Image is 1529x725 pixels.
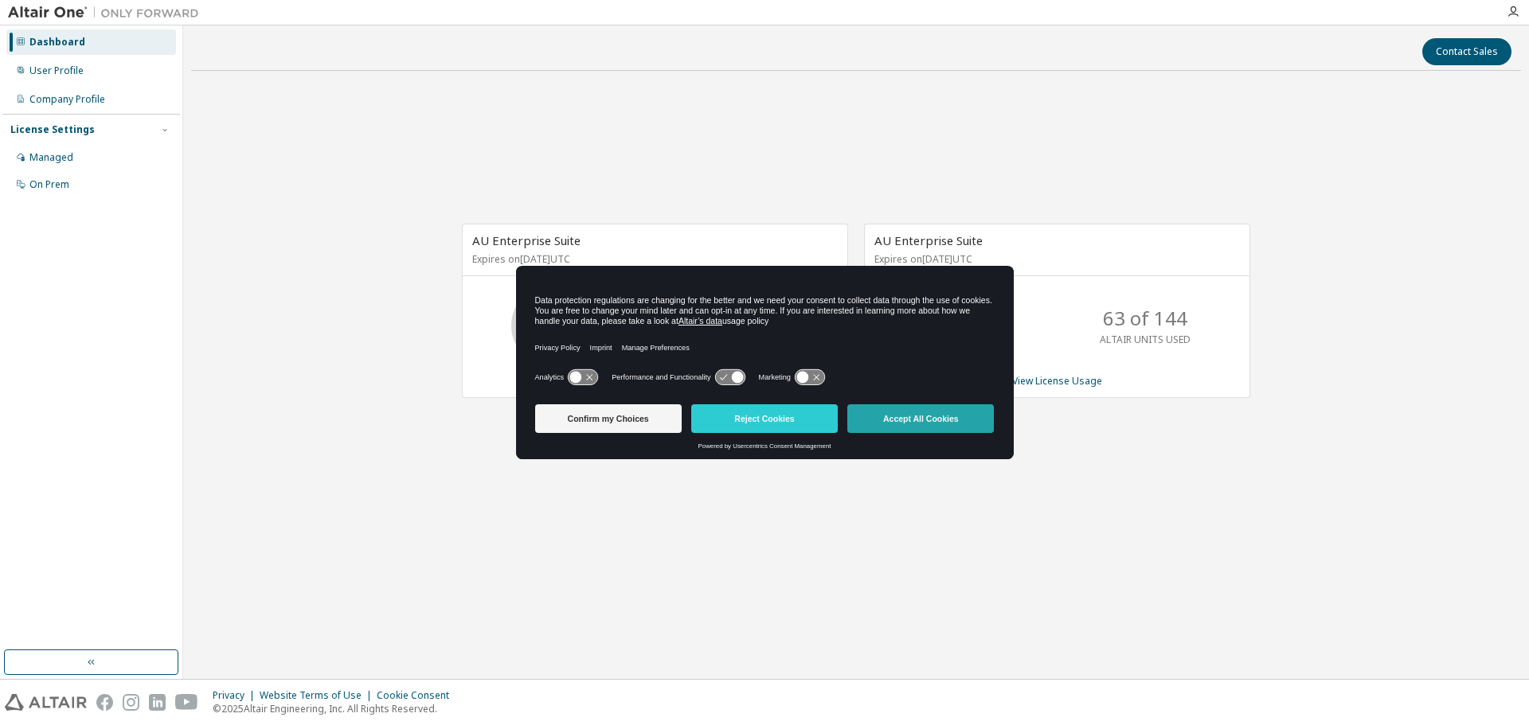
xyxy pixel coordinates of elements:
img: altair_logo.svg [5,694,87,711]
p: Expires on [DATE] UTC [472,252,834,266]
span: AU Enterprise Suite [874,232,983,248]
img: instagram.svg [123,694,139,711]
button: Contact Sales [1422,38,1511,65]
p: © 2025 Altair Engineering, Inc. All Rights Reserved. [213,702,459,715]
p: 63 of 144 [1103,305,1187,332]
a: View License Usage [1012,374,1102,388]
img: youtube.svg [175,694,198,711]
img: facebook.svg [96,694,113,711]
img: Altair One [8,5,207,21]
div: On Prem [29,178,69,191]
div: Managed [29,151,73,164]
img: linkedin.svg [149,694,166,711]
div: Cookie Consent [377,689,459,702]
div: Company Profile [29,93,105,106]
span: AU Enterprise Suite [472,232,581,248]
p: Expires on [DATE] UTC [874,252,1236,266]
div: User Profile [29,64,84,77]
div: Dashboard [29,36,85,49]
p: ALTAIR UNITS USED [1100,333,1191,346]
div: License Settings [10,123,95,136]
div: Website Terms of Use [260,689,377,702]
div: Privacy [213,689,260,702]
